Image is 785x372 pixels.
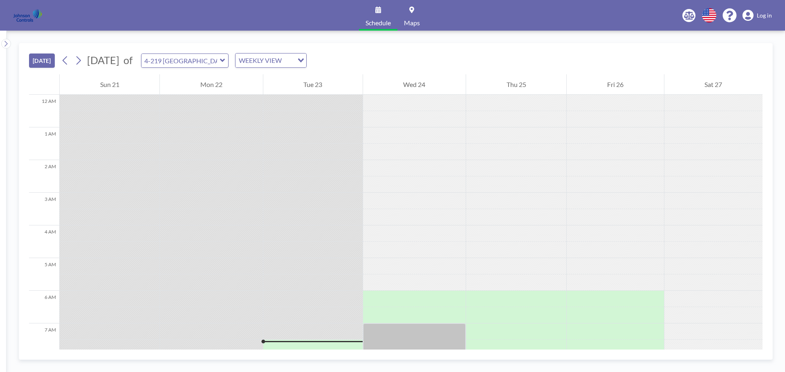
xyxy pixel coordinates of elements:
div: 6 AM [29,291,59,323]
div: 2 AM [29,160,59,193]
div: 4 AM [29,225,59,258]
span: Log in [757,12,772,19]
div: 3 AM [29,193,59,225]
span: of [123,54,132,67]
input: Search for option [284,55,293,66]
div: 5 AM [29,258,59,291]
input: 4-219 Auckland [141,54,220,67]
span: WEEKLY VIEW [237,55,283,66]
div: 1 AM [29,127,59,160]
div: Tue 23 [263,74,363,95]
button: [DATE] [29,53,55,68]
a: Log in [742,10,772,21]
div: Thu 25 [466,74,566,95]
div: Search for option [235,53,306,67]
span: [DATE] [87,54,119,66]
img: organization-logo [13,7,42,24]
div: 12 AM [29,95,59,127]
div: Sat 27 [664,74,763,95]
div: Wed 24 [363,74,466,95]
div: 7 AM [29,323,59,356]
div: Fri 26 [567,74,664,95]
span: Maps [404,20,420,26]
span: Schedule [366,20,391,26]
div: Sun 21 [60,74,159,95]
div: Mon 22 [160,74,262,95]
